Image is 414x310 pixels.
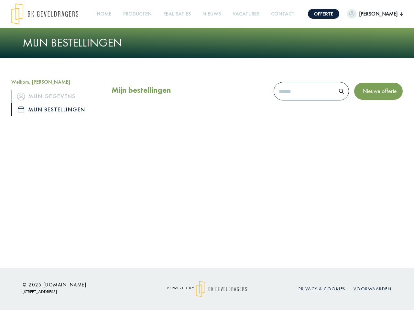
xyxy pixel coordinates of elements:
[11,3,78,25] img: logo
[18,107,24,112] img: icon
[357,10,400,18] span: [PERSON_NAME]
[230,7,262,21] a: Vacatures
[11,103,102,116] a: iconMijn bestellingen
[23,36,391,50] h1: Mijn bestellingen
[354,83,403,99] button: Nieuwe offerte
[17,93,25,100] img: icon
[23,282,139,288] h6: © 2025 [DOMAIN_NAME]
[347,9,403,19] button: [PERSON_NAME]
[339,89,344,94] img: search.svg
[360,87,397,95] span: Nieuwe offerte
[200,7,223,21] a: Nieuws
[354,286,392,292] a: Voorwaarden
[23,288,139,296] p: [STREET_ADDRESS]
[299,286,346,292] a: Privacy & cookies
[149,281,265,297] div: powered by
[121,7,154,21] a: Producten
[94,7,114,21] a: Home
[347,9,357,19] img: dummypic.png
[268,7,297,21] a: Contact
[196,281,247,297] img: logo
[308,9,339,19] a: Offerte
[11,79,102,85] h5: Welkom, [PERSON_NAME]
[11,90,102,103] a: iconMijn gegevens
[112,86,171,95] h2: Mijn bestellingen
[161,7,193,21] a: Realisaties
